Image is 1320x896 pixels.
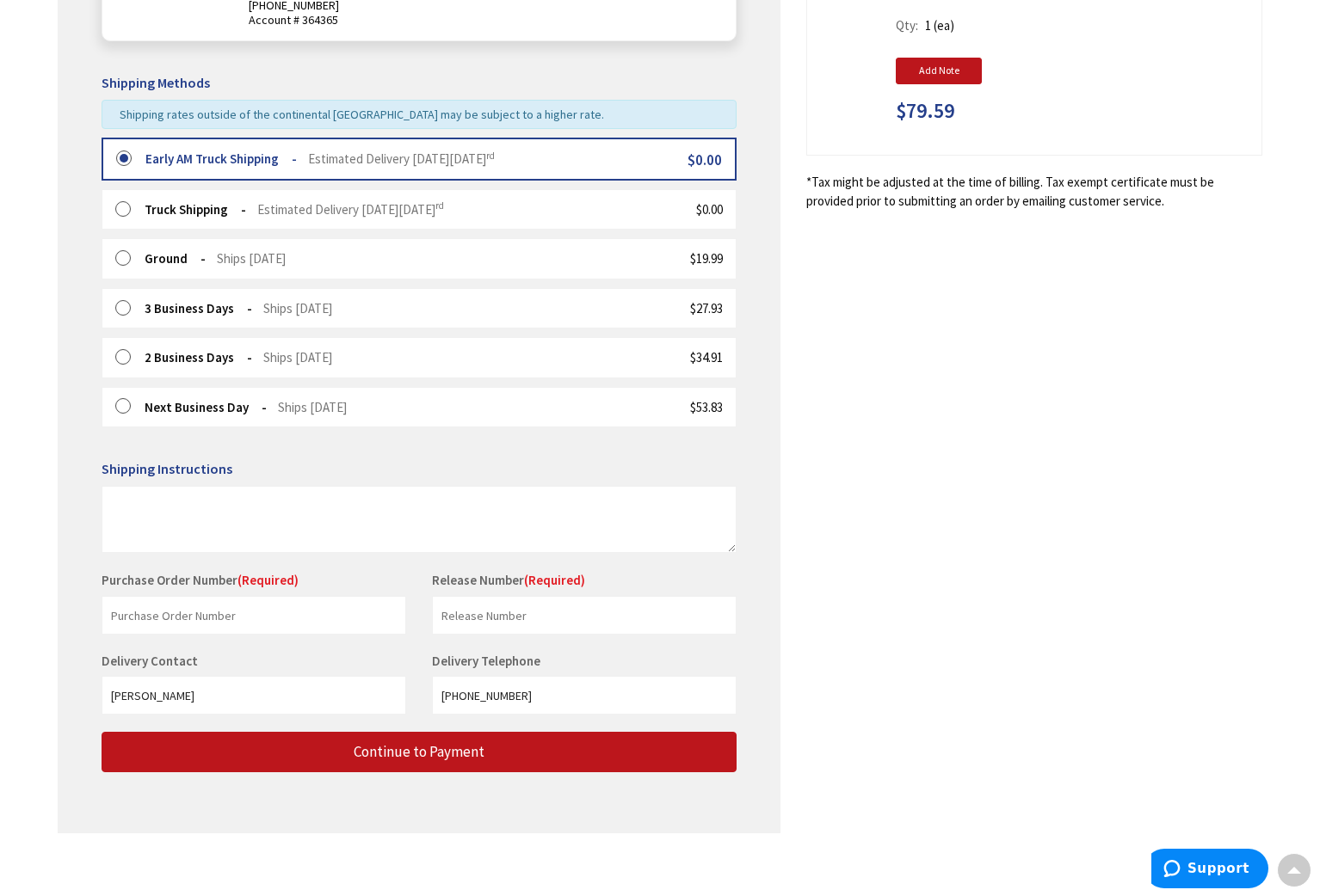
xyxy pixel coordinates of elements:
[524,572,585,588] span: (Required)
[690,399,723,415] span: $53.83
[263,300,332,316] span: Ships [DATE]
[237,572,299,588] span: (Required)
[896,100,954,122] span: $79.59
[102,571,299,589] label: Purchase Order Number
[806,173,1262,210] : *Tax might be adjusted at the time of billing. Tax exempt certificate must be provided prior to s...
[145,201,246,218] strong: Truck Shipping
[690,349,723,365] span: $34.91
[120,107,604,122] span: Shipping rates outside of the continental [GEOGRAPHIC_DATA] may be subject to a higher rate.
[934,17,954,34] span: (ea)
[432,596,737,635] input: Release Number
[145,399,267,415] strong: Next Business Day
[102,653,202,669] label: Delivery Contact
[249,13,706,28] span: Account # 364365
[925,17,931,34] span: 1
[435,199,444,212] sup: rd
[354,742,484,761] span: Continue to Payment
[263,349,332,365] span: Ships [DATE]
[145,349,252,365] strong: 2 Business Days
[896,17,916,34] span: Qty
[102,732,737,772] button: Continue to Payment
[102,76,737,91] h5: Shipping Methods
[257,201,444,218] span: Estimated Delivery [DATE][DATE]
[102,460,232,477] span: Shipping Instructions
[688,150,722,169] span: $0.00
[145,250,206,267] strong: Ground
[145,150,297,167] strong: Early AM Truck Shipping
[486,150,495,162] sup: rd
[102,596,406,635] input: Purchase Order Number
[145,300,252,316] strong: 3 Business Days
[432,653,545,669] label: Delivery Telephone
[278,399,347,415] span: Ships [DATE]
[217,250,286,267] span: Ships [DATE]
[690,300,723,316] span: $27.93
[690,250,723,267] span: $19.99
[696,201,723,218] span: $0.00
[308,150,495,167] span: Estimated Delivery [DATE][DATE]
[1151,849,1268,892] iframe: Opens a widget where you can find more information
[432,571,585,589] label: Release Number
